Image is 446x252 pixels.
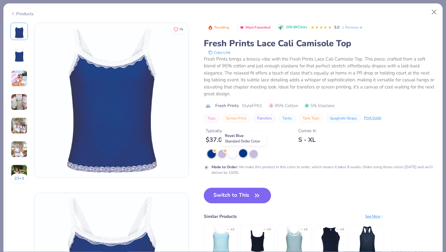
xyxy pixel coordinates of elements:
div: ★ [263,227,266,230]
img: User generated content [11,117,28,134]
span: 209.8K Clicks [286,25,307,30]
img: User generated content [11,141,28,158]
div: Fresh Prints Lace Cali Camisole Top [204,38,435,49]
img: User generated content [11,94,28,110]
a: 1 Reviews [342,25,363,30]
div: $ 37.00 - $ 45.00 [206,136,256,144]
span: 5% Elastane [304,102,334,109]
button: copy to clipboard [206,49,232,56]
span: Style FP61 [242,102,262,109]
div: Print Guide [364,115,381,121]
span: 95% Cotton [269,102,298,109]
button: 10+ [11,174,28,183]
button: Badge Button [204,24,232,32]
img: User generated content [11,70,28,87]
span: Standard Order Color [225,139,260,144]
button: Switch to This [204,188,271,203]
span: 75 [179,28,183,31]
div: ★ [336,227,339,230]
button: Tops [204,114,219,123]
div: 4.8 [230,227,234,232]
div: Royal Blue [221,131,266,146]
strong: Made to Order : [212,164,238,169]
img: Most Favorited sort [239,25,244,30]
div: 5.0 Stars [311,23,332,33]
div: 4.8 [304,227,307,232]
img: Trending sort [208,25,213,30]
button: Screen Print [222,114,250,123]
button: Transfers [253,114,276,123]
img: Back [12,47,27,62]
img: brand logo [204,103,212,108]
div: Similar Products [204,213,237,220]
div: Fresh Prints brings a breezy vibe with the Fresh Prints Lace Cali Camisole Top. This piece, craft... [204,56,435,97]
img: Front [34,23,189,178]
button: Tank Tops [299,114,323,123]
img: User generated content [11,164,28,181]
div: Typically [206,128,256,134]
button: Badge Button [236,24,273,32]
button: Close [428,6,440,18]
div: ★ [227,227,229,230]
button: Like [171,25,186,34]
span: 5.0 [334,25,339,30]
button: Tanks [279,114,296,123]
span: Most Favorited [246,26,270,29]
div: We make this product in this color to order, which means it takes 8 weeks. Order using these colo... [212,164,435,175]
div: 4.8 [340,227,344,232]
span: Trending [214,26,229,29]
img: Front [12,24,27,39]
div: 4.9 [267,227,271,232]
div: See More [365,214,384,219]
div: S - XL [298,136,316,144]
button: Spaghetti Straps [326,114,361,123]
div: Products [11,11,34,17]
span: Fresh Prints [215,102,239,109]
div: Comes In [298,128,316,134]
div: ★ [300,227,302,230]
